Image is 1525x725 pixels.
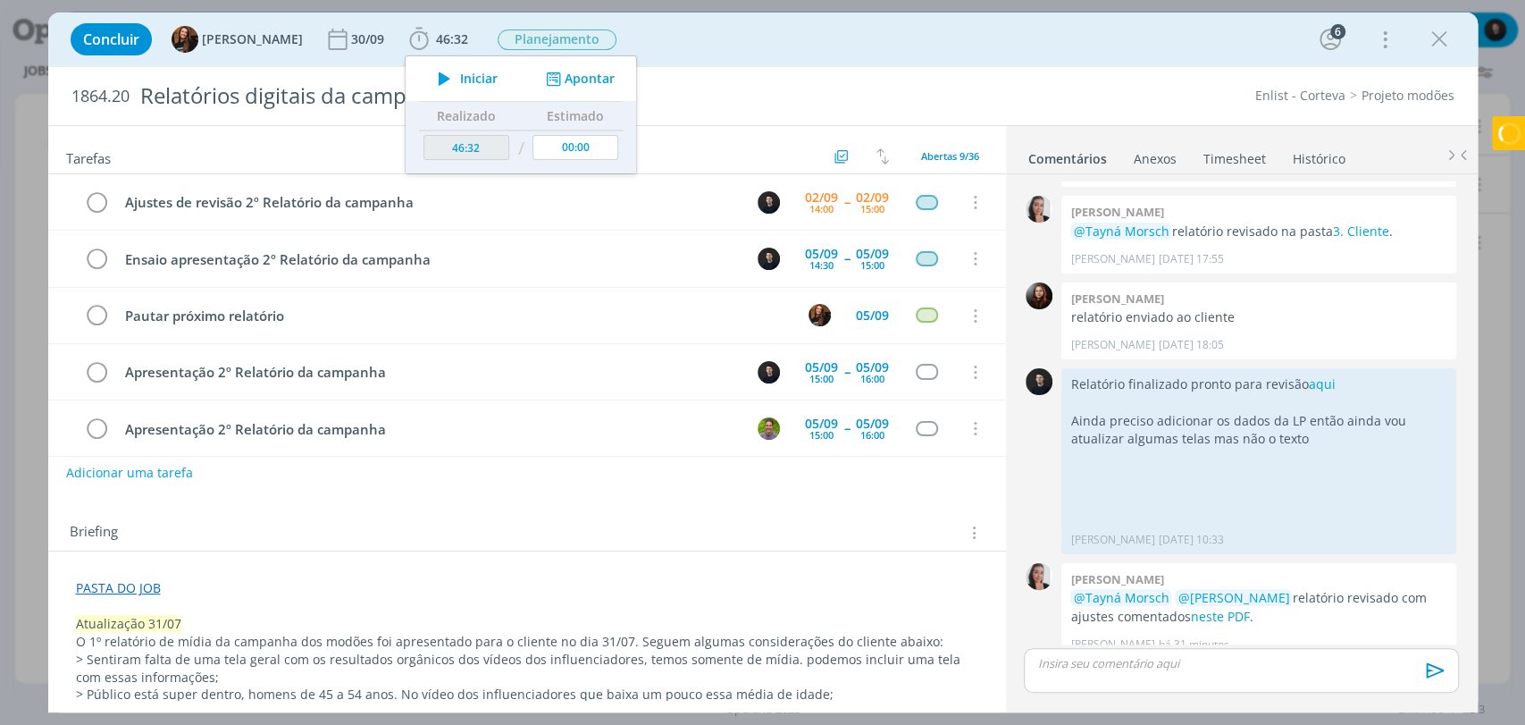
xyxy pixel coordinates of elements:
p: > Público está super dentro, homens de 45 a 54 anos. No vídeo dos influenciadores que baixa um po... [76,686,978,704]
th: Realizado [419,102,514,131]
th: Estimado [528,102,623,131]
div: 15:00 [860,260,884,270]
span: -- [844,366,850,378]
div: Ensaio apresentação 2º Relatório da campanha [118,249,742,271]
div: 02/09 [856,191,889,204]
b: [PERSON_NAME] [1070,291,1163,307]
img: E [1026,282,1052,309]
img: T [758,417,780,440]
div: 05/09 [856,309,889,322]
div: 05/09 [805,361,838,374]
div: 05/09 [856,361,889,374]
button: T [807,302,834,329]
div: Ajustes de revisão 2º Relatório da campanha [118,191,742,214]
div: 05/09 [805,417,838,430]
div: 6 [1330,24,1345,39]
div: 02/09 [805,191,838,204]
p: [PERSON_NAME] [1070,636,1154,653]
button: Adicionar uma tarefa [65,457,194,489]
a: 3. Cliente [1332,223,1388,240]
div: 30/09 [351,33,388,46]
button: Planejamento [497,29,617,51]
span: Abertas 9/36 [921,149,979,163]
div: Apresentação 2º Relatório da campanha [118,418,742,441]
span: [DATE] 18:05 [1158,337,1223,353]
p: [PERSON_NAME] [1070,532,1154,548]
div: Relatórios digitais da campanha [133,74,871,118]
div: 16:00 [860,374,884,384]
div: 05/09 [805,248,838,260]
a: Histórico [1292,142,1346,168]
button: 6 [1316,25,1345,54]
img: arrow-down-up.svg [876,148,889,164]
button: Apontar [540,70,615,89]
span: @Tayná Morsch [1073,223,1169,240]
img: C [1026,196,1052,223]
span: Iniciar [460,72,498,85]
img: T [809,304,831,326]
div: Anexos [1134,150,1177,168]
td: / [513,131,528,167]
span: [PERSON_NAME] [202,33,303,46]
img: C [758,191,780,214]
p: Ainda preciso adicionar os dados da LP então ainda vou atualizar algumas telas mas não o texto [1070,412,1447,449]
a: neste PDF [1190,608,1249,625]
span: há 31 minutos [1158,636,1228,653]
a: Timesheet [1202,142,1267,168]
p: [PERSON_NAME] [1070,251,1154,267]
div: 15:00 [809,430,834,440]
div: dialog [48,13,1478,712]
span: Atualização 31/07 [76,615,181,632]
span: 46:32 [436,30,468,47]
span: 1864.20 [71,87,130,106]
div: Pautar próximo relatório [118,305,792,327]
a: PASTA DO JOB [76,579,161,596]
span: Briefing [70,521,118,544]
img: C [758,248,780,270]
span: -- [844,252,850,265]
button: 46:32 [405,25,473,54]
button: C [756,245,783,272]
p: O 1º relatório de mídia da campanha dos modões foi apresentado para o cliente no dia 31/07. Segue... [76,633,978,651]
p: Relatório finalizado pronto para revisão [1070,375,1447,393]
div: 15:00 [860,204,884,214]
div: 05/09 [856,248,889,260]
span: [DATE] 10:33 [1158,532,1223,548]
b: [PERSON_NAME] [1070,571,1163,587]
button: Concluir [71,23,152,55]
span: Tarefas [66,146,111,167]
span: Concluir [83,32,139,46]
span: -- [844,196,850,208]
div: 14:30 [809,260,834,270]
img: C [1026,563,1052,590]
span: @Tayná Morsch [1073,589,1169,606]
button: Iniciar [428,66,499,91]
p: > Sentiram falta de uma tela geral com os resultados orgânicos dos vídeos dos influenciadores, te... [76,651,978,687]
ul: 46:32 [405,55,637,174]
button: T [756,415,783,442]
button: T[PERSON_NAME] [172,26,303,53]
p: relatório revisado na pasta . [1070,223,1447,240]
a: Comentários [1027,142,1108,168]
p: [PERSON_NAME] [1070,337,1154,353]
p: relatório revisado com ajustes comentados . [1070,589,1447,626]
img: C [1026,368,1052,395]
a: Enlist - Corteva [1255,87,1345,104]
img: T [172,26,198,53]
a: Projeto modões [1362,87,1454,104]
button: C [756,189,783,215]
div: 14:00 [809,204,834,214]
a: aqui [1308,375,1335,392]
div: 16:00 [860,430,884,440]
div: Apresentação 2º Relatório da campanha [118,361,742,384]
span: Planejamento [498,30,616,50]
b: [PERSON_NAME] [1070,204,1163,220]
button: C [756,358,783,385]
p: relatório enviado ao cliente [1070,308,1447,326]
span: [DATE] 17:55 [1158,251,1223,267]
div: 05/09 [856,417,889,430]
span: -- [844,422,850,434]
div: 15:00 [809,374,834,384]
img: C [758,361,780,384]
span: @[PERSON_NAME] [1177,589,1289,606]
